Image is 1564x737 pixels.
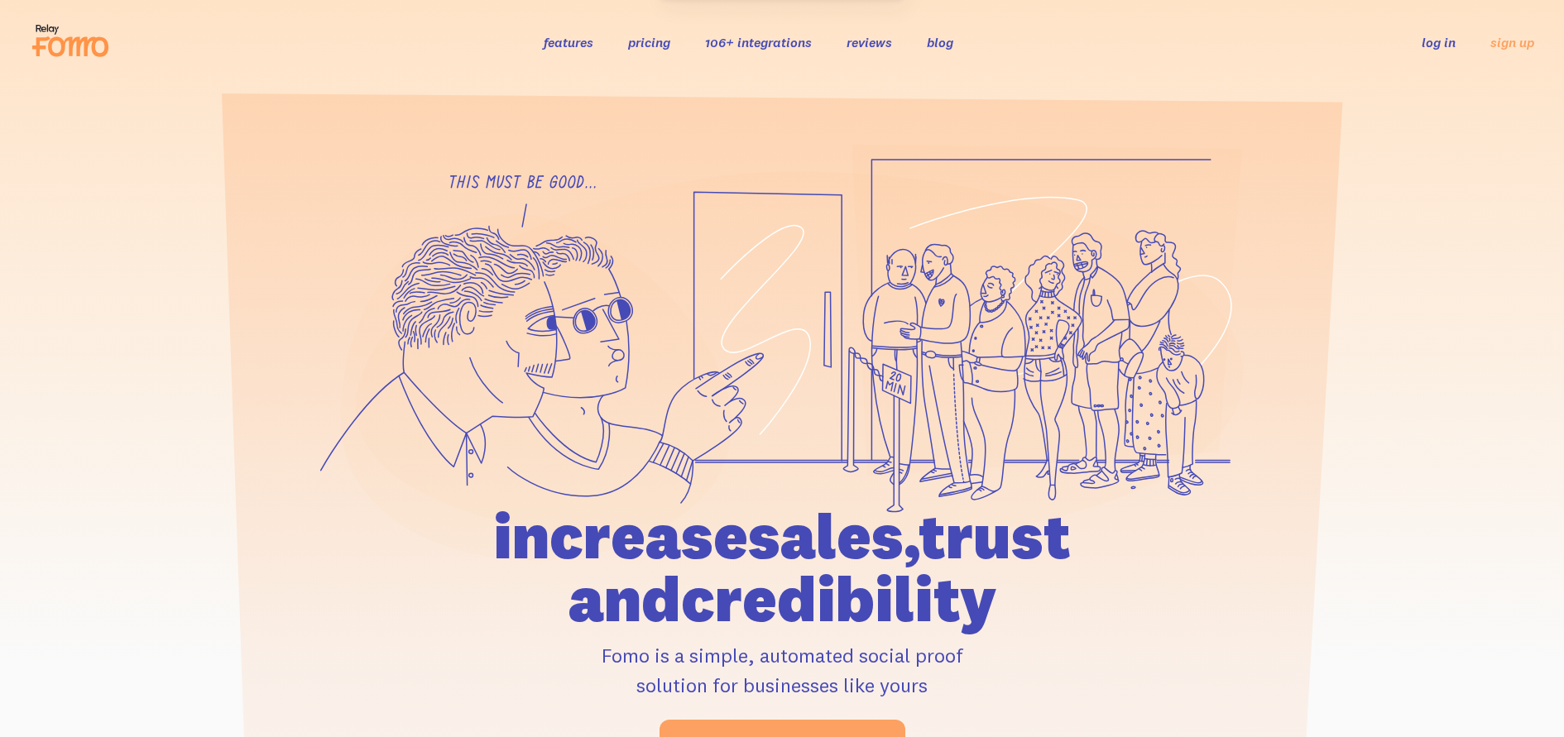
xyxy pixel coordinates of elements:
[544,34,593,50] a: features
[399,505,1165,630] h1: increase sales, trust and credibility
[399,640,1165,700] p: Fomo is a simple, automated social proof solution for businesses like yours
[705,34,812,50] a: 106+ integrations
[927,34,953,50] a: blog
[1422,34,1456,50] a: log in
[628,34,670,50] a: pricing
[1490,34,1534,51] a: sign up
[847,34,892,50] a: reviews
